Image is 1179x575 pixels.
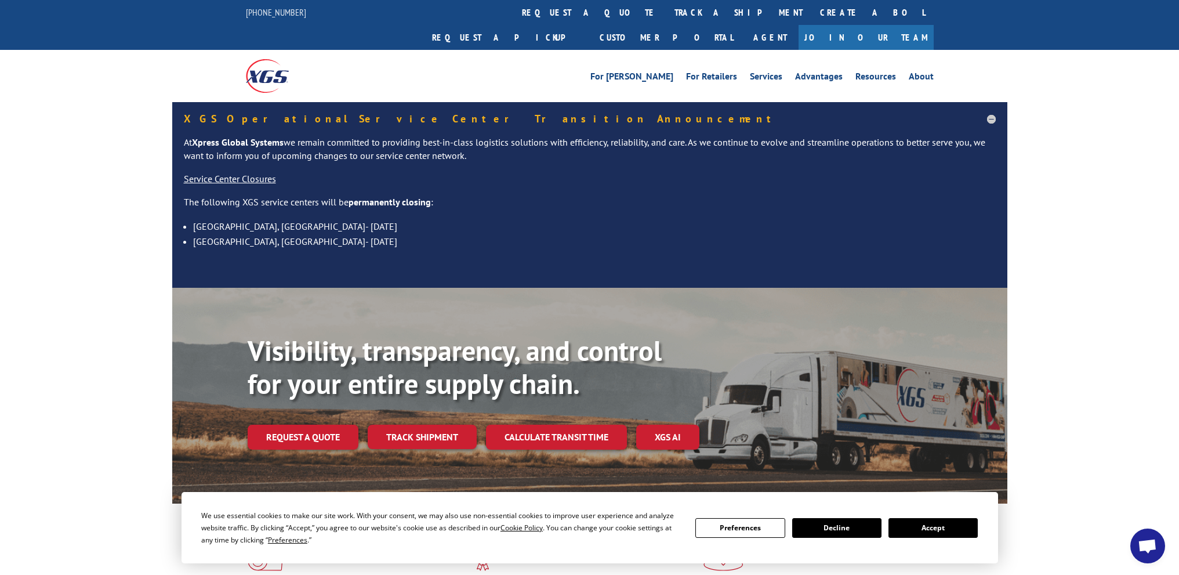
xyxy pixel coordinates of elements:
[184,196,996,219] p: The following XGS service centers will be :
[193,234,996,249] li: [GEOGRAPHIC_DATA], [GEOGRAPHIC_DATA]- [DATE]
[888,518,978,538] button: Accept
[686,72,737,85] a: For Retailers
[486,425,627,450] a: Calculate transit time
[695,518,785,538] button: Preferences
[182,492,998,563] div: Cookie Consent Prompt
[268,535,307,545] span: Preferences
[192,136,284,148] strong: Xpress Global Systems
[184,173,276,185] u: Service Center Closures
[184,136,996,173] p: At we remain committed to providing best-in-class logistics solutions with efficiency, reliabilit...
[1130,529,1165,563] a: Open chat
[795,72,843,85] a: Advantages
[248,425,358,450] a: Request a quote
[799,25,934,50] a: Join Our Team
[193,219,996,234] li: [GEOGRAPHIC_DATA], [GEOGRAPHIC_DATA]- [DATE]
[368,425,477,449] a: Track shipment
[590,72,673,85] a: For [PERSON_NAME]
[423,25,591,50] a: Request a pickup
[349,196,431,208] strong: permanently closing
[792,518,881,538] button: Decline
[201,509,681,546] div: We use essential cookies to make our site work. With your consent, we may also use non-essential ...
[636,425,699,450] a: XGS AI
[184,114,996,124] h5: XGS Operational Service Center Transition Announcement
[246,6,306,18] a: [PHONE_NUMBER]
[750,72,782,85] a: Services
[500,523,543,533] span: Cookie Policy
[742,25,799,50] a: Agent
[909,72,934,85] a: About
[591,25,742,50] a: Customer Portal
[855,72,896,85] a: Resources
[248,332,662,402] b: Visibility, transparency, and control for your entire supply chain.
